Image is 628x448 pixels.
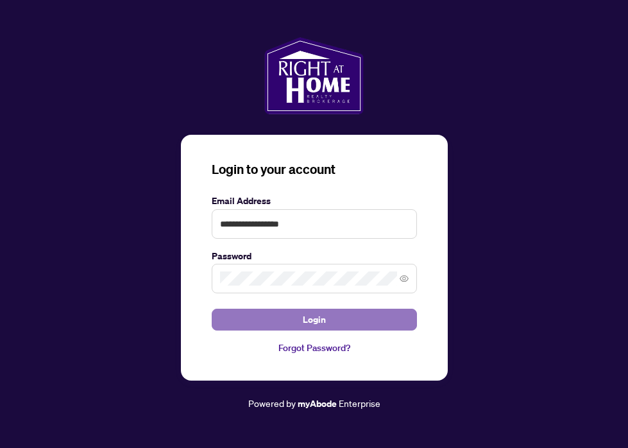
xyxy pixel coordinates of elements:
label: Password [212,249,417,263]
span: Enterprise [339,397,380,409]
a: Forgot Password? [212,341,417,355]
span: eye [400,274,409,283]
span: Login [303,309,326,330]
a: myAbode [298,397,337,411]
img: ma-logo [264,37,364,114]
span: Powered by [248,397,296,409]
button: Login [212,309,417,331]
h3: Login to your account [212,160,417,178]
label: Email Address [212,194,417,208]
